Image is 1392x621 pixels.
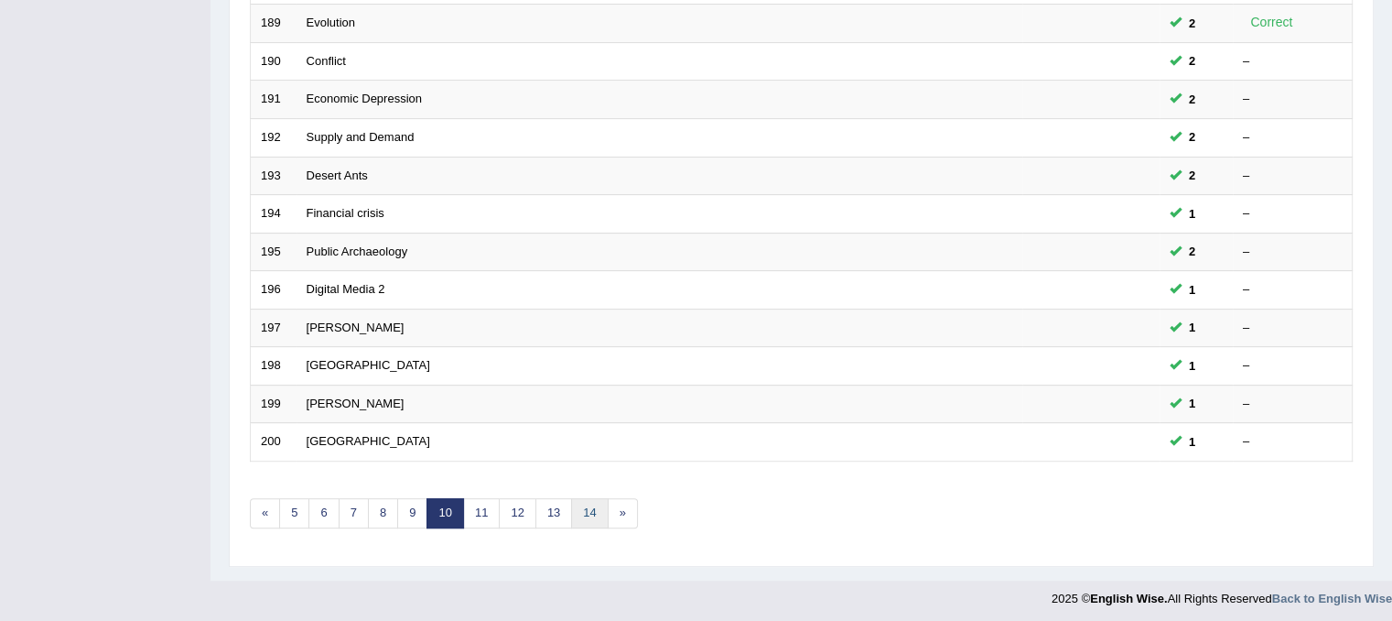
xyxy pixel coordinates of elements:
[1243,53,1342,71] div: –
[1182,90,1203,109] span: You can still take this question
[463,498,500,528] a: 11
[307,54,346,68] a: Conflict
[250,498,280,528] a: «
[251,157,297,195] td: 193
[1272,592,1392,605] a: Back to English Wise
[1243,168,1342,185] div: –
[1243,244,1342,261] div: –
[251,423,297,462] td: 200
[251,233,297,271] td: 195
[1052,581,1392,607] div: 2025 © All Rights Reserved
[1182,204,1203,223] span: You can still take this question
[251,347,297,386] td: 198
[307,321,405,334] a: [PERSON_NAME]
[339,498,369,528] a: 7
[1182,432,1203,452] span: You can still take this question
[307,397,405,410] a: [PERSON_NAME]
[1182,280,1203,300] span: You can still take this question
[307,130,415,144] a: Supply and Demand
[1182,127,1203,147] span: You can still take this question
[1243,12,1300,33] div: Correct
[1182,394,1203,413] span: You can still take this question
[535,498,572,528] a: 13
[426,498,463,528] a: 10
[1182,51,1203,71] span: You can still take this question
[251,271,297,310] td: 196
[1243,91,1342,108] div: –
[1243,205,1342,223] div: –
[251,385,297,423] td: 199
[608,498,638,528] a: »
[307,245,408,258] a: Public Archaeology
[1182,14,1203,33] span: You can still take this question
[307,16,355,29] a: Evolution
[251,42,297,81] td: 190
[397,498,427,528] a: 9
[1243,129,1342,147] div: –
[251,81,297,119] td: 191
[1243,281,1342,299] div: –
[1182,318,1203,337] span: You can still take this question
[307,169,368,182] a: Desert Ants
[307,206,384,220] a: Financial crisis
[368,498,398,528] a: 8
[499,498,535,528] a: 12
[1243,357,1342,375] div: –
[1243,320,1342,337] div: –
[1182,166,1203,185] span: You can still take this question
[1243,433,1342,451] div: –
[571,498,608,528] a: 14
[307,434,430,448] a: [GEOGRAPHIC_DATA]
[251,118,297,157] td: 192
[251,5,297,43] td: 189
[1243,396,1342,413] div: –
[307,282,385,296] a: Digital Media 2
[251,309,297,347] td: 197
[279,498,309,528] a: 5
[251,195,297,234] td: 194
[1182,242,1203,261] span: You can still take this question
[1182,356,1203,376] span: You can still take this question
[308,498,339,528] a: 6
[307,92,422,105] a: Economic Depression
[307,358,430,372] a: [GEOGRAPHIC_DATA]
[1090,592,1167,605] strong: English Wise.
